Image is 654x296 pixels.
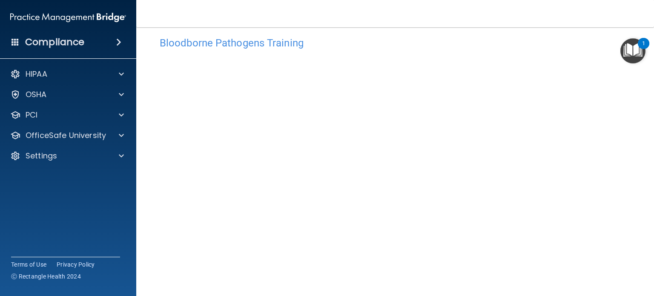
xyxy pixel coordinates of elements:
[10,110,124,120] a: PCI
[10,151,124,161] a: Settings
[611,237,644,270] iframe: Drift Widget Chat Controller
[10,89,124,100] a: OSHA
[26,89,47,100] p: OSHA
[26,110,37,120] p: PCI
[642,43,645,55] div: 1
[26,151,57,161] p: Settings
[620,38,645,63] button: Open Resource Center, 1 new notification
[11,272,81,281] span: Ⓒ Rectangle Health 2024
[10,9,126,26] img: PMB logo
[25,36,84,48] h4: Compliance
[26,69,47,79] p: HIPAA
[160,37,631,49] h4: Bloodborne Pathogens Training
[57,260,95,269] a: Privacy Policy
[26,130,106,141] p: OfficeSafe University
[11,260,46,269] a: Terms of Use
[10,69,124,79] a: HIPAA
[10,130,124,141] a: OfficeSafe University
